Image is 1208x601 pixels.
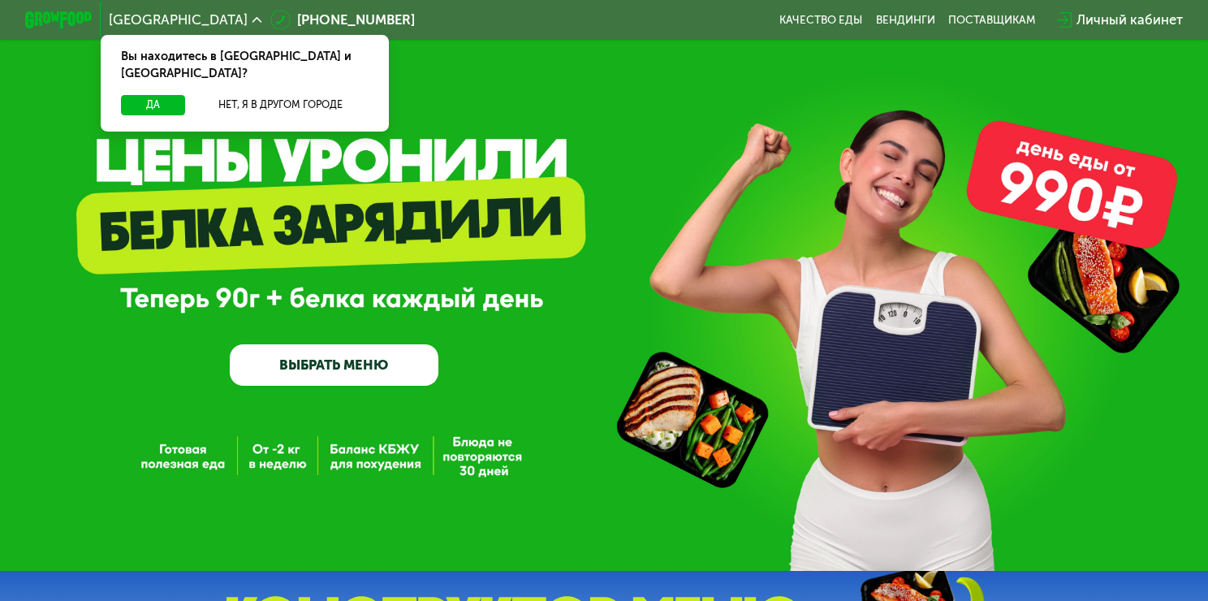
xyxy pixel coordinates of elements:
a: [PHONE_NUMBER] [270,10,415,30]
a: ВЫБРАТЬ МЕНЮ [230,344,438,387]
div: Вы находитесь в [GEOGRAPHIC_DATA] и [GEOGRAPHIC_DATA]? [101,35,389,95]
span: [GEOGRAPHIC_DATA] [109,13,248,27]
button: Нет, я в другом городе [192,95,369,115]
button: Да [121,95,186,115]
div: Личный кабинет [1076,10,1183,30]
a: Вендинги [876,13,935,27]
div: поставщикам [948,13,1035,27]
a: Качество еды [779,13,862,27]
